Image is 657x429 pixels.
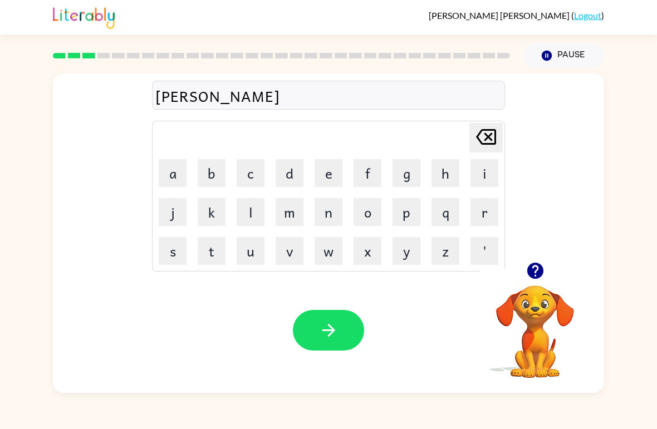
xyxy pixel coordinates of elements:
img: Literably [53,4,115,29]
span: [PERSON_NAME] [PERSON_NAME] [429,10,571,21]
button: g [393,159,420,187]
button: a [159,159,187,187]
button: w [315,237,342,265]
button: n [315,198,342,226]
button: e [315,159,342,187]
button: b [198,159,225,187]
button: z [432,237,459,265]
button: p [393,198,420,226]
button: i [470,159,498,187]
div: [PERSON_NAME] [155,84,502,107]
button: c [237,159,264,187]
button: h [432,159,459,187]
button: y [393,237,420,265]
button: s [159,237,187,265]
button: t [198,237,225,265]
button: r [470,198,498,226]
button: o [354,198,381,226]
button: v [276,237,303,265]
button: l [237,198,264,226]
button: k [198,198,225,226]
button: x [354,237,381,265]
button: ' [470,237,498,265]
button: f [354,159,381,187]
button: Pause [523,43,604,68]
button: q [432,198,459,226]
button: m [276,198,303,226]
video: Your browser must support playing .mp4 files to use Literably. Please try using another browser. [479,268,591,379]
div: ( ) [429,10,604,21]
button: u [237,237,264,265]
button: j [159,198,187,226]
a: Logout [574,10,601,21]
button: d [276,159,303,187]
